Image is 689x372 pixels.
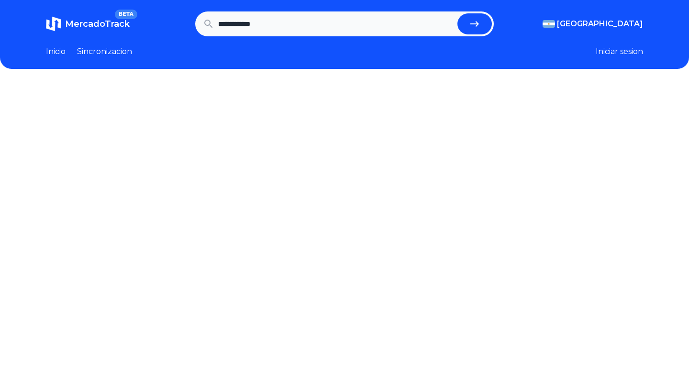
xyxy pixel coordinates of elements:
[557,18,643,30] span: [GEOGRAPHIC_DATA]
[596,46,643,57] button: Iniciar sesion
[46,46,66,57] a: Inicio
[65,19,130,29] span: MercadoTrack
[115,10,137,19] span: BETA
[77,46,132,57] a: Sincronizacion
[46,16,130,32] a: MercadoTrackBETA
[46,16,61,32] img: MercadoTrack
[543,18,643,30] button: [GEOGRAPHIC_DATA]
[543,20,555,28] img: Argentina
